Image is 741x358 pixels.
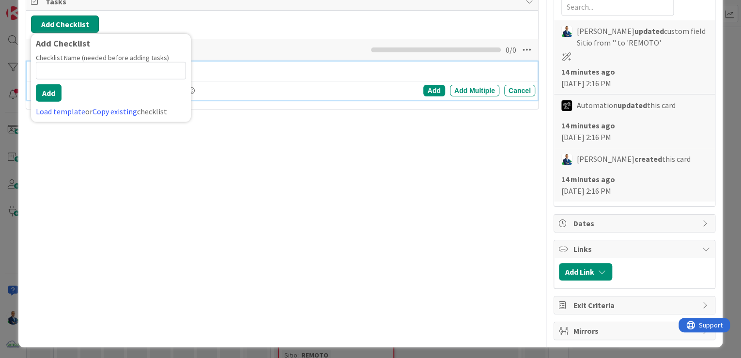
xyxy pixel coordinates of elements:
div: or checklist [36,106,186,117]
b: updated [634,26,664,36]
span: 0 / 0 [506,44,516,56]
div: Add Multiple [450,85,499,96]
img: GA [561,26,572,37]
span: [PERSON_NAME] this card [577,153,691,165]
img: GA [561,154,572,165]
button: Add Checklist [31,16,99,33]
span: Mirrors [573,325,697,337]
button: Add Link [559,263,612,280]
div: Add [423,85,445,96]
span: [PERSON_NAME] custom field Sitio from '' to 'REMOTO' [577,25,708,48]
div: [DATE] 2:16 PM [561,173,708,197]
label: Checklist Name (needed before adding tasks) [36,53,169,62]
span: Support [20,1,44,13]
div: [DATE] 2:16 PM [561,66,708,89]
a: Copy existing [93,107,137,116]
div: [DATE] 2:16 PM [561,120,708,143]
a: Load template [36,107,85,116]
span: Links [573,243,697,255]
span: Dates [573,218,697,229]
div: Add Checklist [36,39,186,48]
b: 14 minutes ago [561,67,615,77]
span: Exit Criteria [573,299,697,311]
b: updated [617,100,647,110]
b: 14 minutes ago [561,174,615,184]
button: Add [36,84,62,102]
div: Cancel [504,85,535,96]
b: 14 minutes ago [561,121,615,130]
span: Automation this card [577,99,676,111]
b: created [634,154,662,164]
